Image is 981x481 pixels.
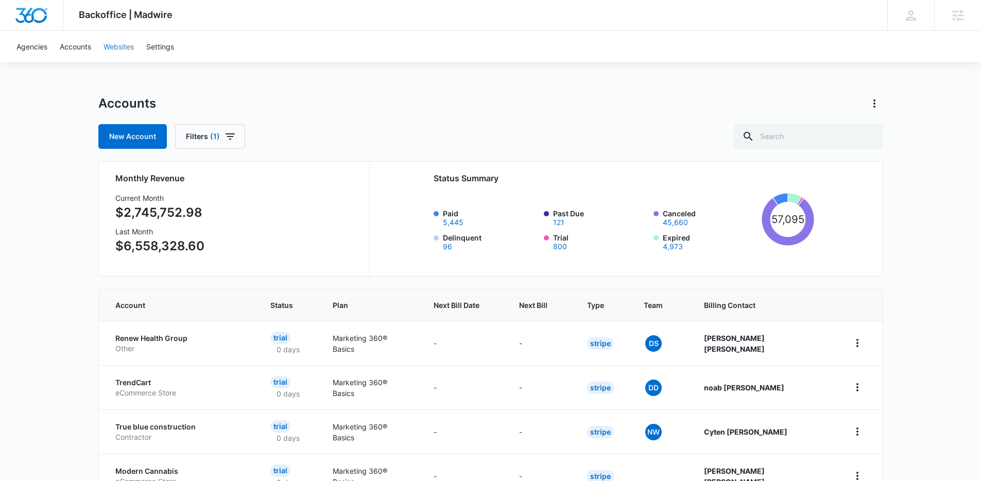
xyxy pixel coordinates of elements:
p: Renew Health Group [115,333,246,343]
button: Trial [553,243,567,250]
a: New Account [98,124,167,149]
td: - [421,365,507,409]
button: Expired [663,243,683,250]
a: Agencies [10,31,54,62]
span: Plan [333,300,409,311]
strong: Cyten [PERSON_NAME] [704,427,787,436]
p: eCommerce Store [115,388,246,398]
span: Billing Contact [704,300,824,311]
div: Trial [270,465,290,477]
h3: Current Month [115,193,204,203]
button: home [849,335,866,351]
button: Paid [443,219,463,226]
button: Delinquent [443,243,452,250]
p: 0 days [270,433,306,443]
div: Trial [270,376,290,388]
a: Settings [140,31,180,62]
a: True blue constructionContractor [115,422,246,442]
div: Stripe [587,426,614,438]
h3: Last Month [115,226,204,237]
p: 0 days [270,388,306,399]
div: Trial [270,420,290,433]
p: Marketing 360® Basics [333,333,409,354]
p: Marketing 360® Basics [333,377,409,399]
button: Actions [866,95,883,112]
h2: Status Summary [434,172,814,184]
h1: Accounts [98,96,156,111]
button: home [849,379,866,396]
span: Team [644,300,664,311]
p: $6,558,328.60 [115,237,204,255]
a: Renew Health GroupOther [115,333,246,353]
a: TrendCarteCommerce Store [115,377,246,398]
span: Next Bill Date [434,300,479,311]
label: Canceled [663,208,758,226]
td: - [421,321,507,365]
button: Canceled [663,219,688,226]
strong: noab [PERSON_NAME] [704,383,784,392]
td: - [507,321,575,365]
td: - [421,409,507,454]
p: 0 days [270,344,306,355]
span: NW [645,424,662,440]
p: TrendCart [115,377,246,388]
label: Trial [553,232,648,250]
p: Modern Cannabis [115,466,246,476]
span: Account [115,300,231,311]
div: Trial [270,332,290,344]
span: Backoffice | Madwire [79,9,173,20]
p: True blue construction [115,422,246,432]
p: Other [115,343,246,354]
span: Next Bill [519,300,547,311]
div: Stripe [587,382,614,394]
tspan: 57,095 [771,213,804,226]
h2: Monthly Revenue [115,172,357,184]
span: Status [270,300,293,311]
p: $2,745,752.98 [115,203,204,222]
span: Type [587,300,604,311]
button: Filters(1) [175,124,245,149]
span: DD [645,380,662,396]
p: Marketing 360® Basics [333,421,409,443]
label: Delinquent [443,232,538,250]
strong: [PERSON_NAME] [PERSON_NAME] [704,334,765,353]
button: Past Due [553,219,564,226]
span: (1) [210,133,220,140]
a: Websites [97,31,140,62]
a: Accounts [54,31,97,62]
td: - [507,409,575,454]
span: DS [645,335,662,352]
div: Stripe [587,337,614,350]
button: home [849,423,866,440]
label: Expired [663,232,758,250]
input: Search [734,124,883,149]
label: Past Due [553,208,648,226]
label: Paid [443,208,538,226]
p: Contractor [115,432,246,442]
td: - [507,365,575,409]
